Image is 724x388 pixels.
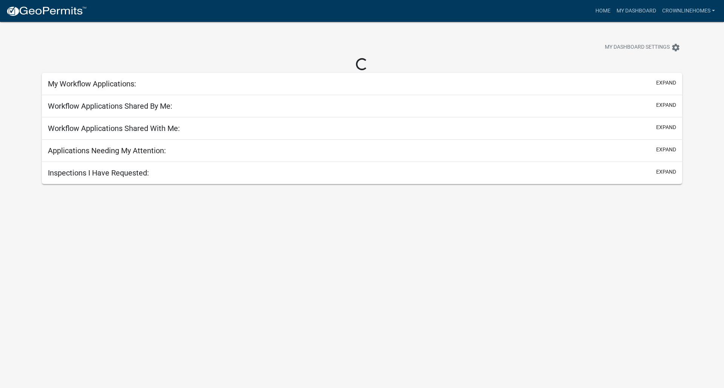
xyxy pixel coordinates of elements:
button: expand [656,168,676,176]
h5: Applications Needing My Attention: [48,146,166,155]
h5: Workflow Applications Shared By Me: [48,102,172,111]
h5: My Workflow Applications: [48,79,136,88]
button: expand [656,79,676,87]
i: settings [671,43,680,52]
button: expand [656,123,676,131]
h5: Workflow Applications Shared With Me: [48,124,180,133]
h5: Inspections I Have Requested: [48,168,149,177]
button: expand [656,146,676,154]
a: crownlinehomes [659,4,718,18]
button: expand [656,101,676,109]
a: Home [592,4,614,18]
button: My Dashboard Settingssettings [599,40,686,55]
a: My Dashboard [614,4,659,18]
span: My Dashboard Settings [605,43,670,52]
